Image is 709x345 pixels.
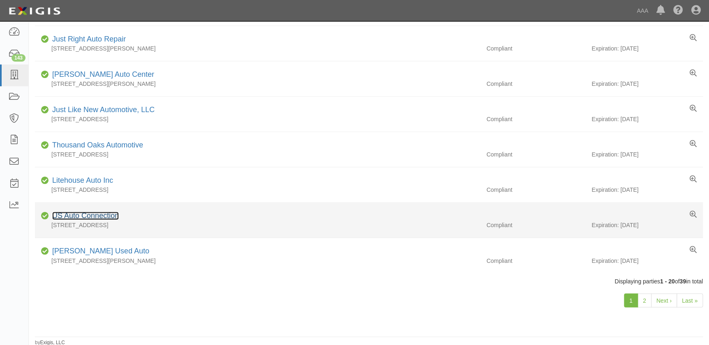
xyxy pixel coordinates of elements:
div: Kruse's Auto Center [49,69,154,80]
a: Just Like New Automotive, LLC [52,106,155,114]
div: Compliant [480,115,591,123]
i: Help Center - Complianz [673,6,683,16]
i: Compliant [41,72,49,78]
i: Compliant [41,248,49,254]
div: Expiration: [DATE] [591,221,703,229]
div: Daubenmire Used Auto [49,246,149,257]
a: Next › [651,293,677,307]
div: Expiration: [DATE] [591,150,703,159]
img: logo-5460c22ac91f19d4615b14bd174203de0afe785f0fc80cf4dbbc73dc1793850b.png [6,4,63,18]
div: Compliant [480,186,591,194]
a: Last » [677,293,703,307]
a: [PERSON_NAME] Used Auto [52,247,149,255]
div: Expiration: [DATE] [591,80,703,88]
i: Compliant [41,178,49,184]
div: Just Right Auto Repair [49,34,126,45]
i: Compliant [41,37,49,42]
a: 1 [624,293,638,307]
a: Litehouse Auto Inc [52,176,113,184]
div: [STREET_ADDRESS] [35,186,480,194]
div: Just Like New Automotive, LLC [49,105,155,115]
div: Thousand Oaks Automotive [49,140,143,151]
a: US Auto Connection [52,212,119,220]
div: Displaying parties of in total [29,277,709,285]
div: US Auto Connection [49,211,119,221]
a: Exigis, LLC [40,339,65,345]
a: View results summary [690,69,697,78]
div: Compliant [480,256,591,264]
b: 1 - 20 [660,278,675,284]
a: 2 [637,293,651,307]
a: AAA [633,2,652,19]
div: [STREET_ADDRESS][PERSON_NAME] [35,256,480,264]
b: 39 [679,278,686,284]
a: View results summary [690,140,697,148]
div: [STREET_ADDRESS] [35,115,480,123]
div: Expiration: [DATE] [591,256,703,264]
div: Compliant [480,221,591,229]
a: Just Right Auto Repair [52,35,126,43]
div: [STREET_ADDRESS][PERSON_NAME] [35,80,480,88]
div: Expiration: [DATE] [591,115,703,123]
div: Compliant [480,150,591,159]
i: Compliant [41,143,49,148]
div: [STREET_ADDRESS][PERSON_NAME] [35,44,480,53]
a: View results summary [690,34,697,42]
div: Expiration: [DATE] [591,44,703,53]
a: Thousand Oaks Automotive [52,141,143,149]
a: View results summary [690,211,697,219]
a: View results summary [690,175,697,184]
div: Expiration: [DATE] [591,186,703,194]
i: Compliant [41,213,49,219]
div: Compliant [480,44,591,53]
div: [STREET_ADDRESS] [35,150,480,159]
div: Litehouse Auto Inc [49,175,113,186]
div: 143 [12,54,25,62]
a: View results summary [690,105,697,113]
a: View results summary [690,246,697,254]
a: [PERSON_NAME] Auto Center [52,70,154,78]
i: Compliant [41,107,49,113]
div: [STREET_ADDRESS] [35,221,480,229]
div: Compliant [480,80,591,88]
